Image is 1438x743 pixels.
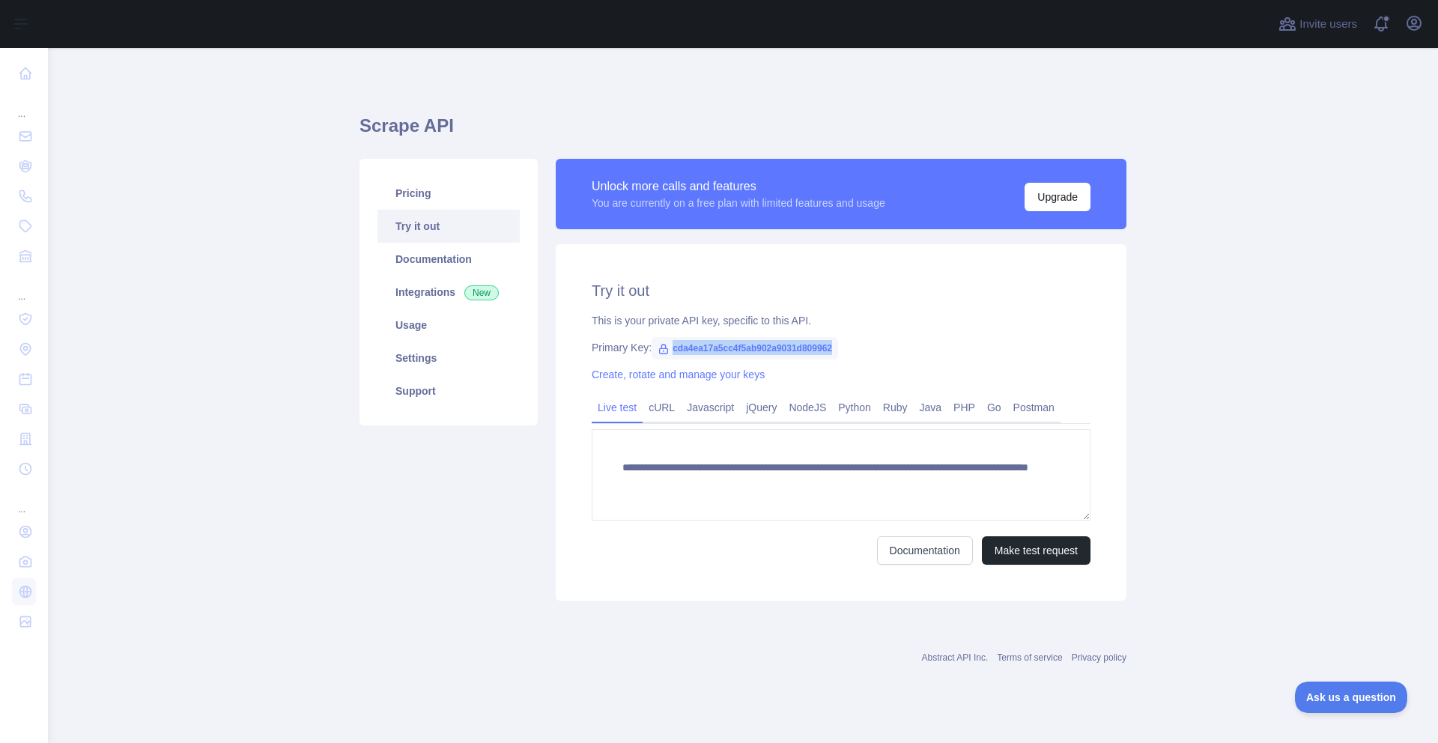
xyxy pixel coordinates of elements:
a: PHP [947,395,981,419]
a: cURL [643,395,681,419]
a: Privacy policy [1072,652,1126,663]
div: Unlock more calls and features [592,178,885,195]
span: Invite users [1299,16,1357,33]
span: cda4ea17a5cc4f5ab902a9031d809962 [652,337,838,360]
a: Documentation [877,536,973,565]
iframe: Toggle Customer Support [1295,682,1408,713]
a: Javascript [681,395,740,419]
a: jQuery [740,395,783,419]
a: Ruby [877,395,914,419]
a: Documentation [377,243,520,276]
a: Go [981,395,1007,419]
a: Java [914,395,948,419]
div: ... [12,273,36,303]
a: Settings [377,342,520,374]
button: Invite users [1275,12,1360,36]
a: Usage [377,309,520,342]
a: Pricing [377,177,520,210]
button: Upgrade [1025,183,1090,211]
a: Create, rotate and manage your keys [592,369,765,380]
a: Support [377,374,520,407]
div: ... [12,485,36,515]
a: NodeJS [783,395,832,419]
a: Integrations New [377,276,520,309]
button: Make test request [982,536,1090,565]
div: Primary Key: [592,340,1090,355]
a: Python [832,395,877,419]
div: This is your private API key, specific to this API. [592,313,1090,328]
a: Abstract API Inc. [922,652,989,663]
h1: Scrape API [359,114,1126,150]
span: New [464,285,499,300]
a: Terms of service [997,652,1062,663]
h2: Try it out [592,280,1090,301]
div: You are currently on a free plan with limited features and usage [592,195,885,210]
a: Try it out [377,210,520,243]
div: ... [12,90,36,120]
a: Postman [1007,395,1061,419]
a: Live test [592,395,643,419]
